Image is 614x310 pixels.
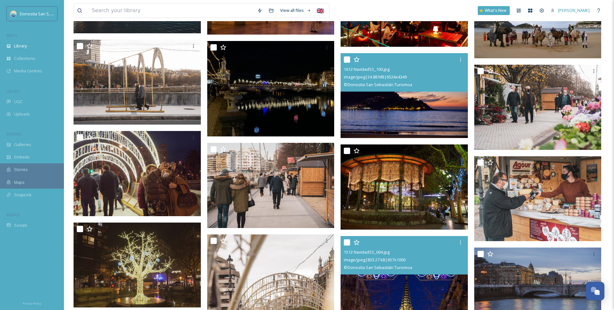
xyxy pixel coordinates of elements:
span: image/jpeg | 24.88 MB | 6524 x 4349 [344,74,407,80]
span: Maps [14,179,25,185]
img: images.jpeg [10,11,17,17]
span: © Donostia San Sebastián Turismoa [344,265,412,270]
span: Media Centres [14,68,42,74]
span: UGC [14,99,23,105]
span: Socials [14,222,28,228]
div: 🇬🇧 [314,5,326,16]
span: Privacy Policy [23,301,41,306]
input: Search your library [89,4,254,18]
img: _DSC4258.jpg [74,131,201,216]
img: 1612 NavidadSS_100.jpg [341,53,468,138]
span: Embeds [14,154,30,160]
span: Library [14,43,27,49]
span: SnapLink [14,192,32,198]
span: Donostia San Sebastián Turismoa [20,11,84,17]
a: [PERSON_NAME] [547,4,593,17]
span: WIDGETS [6,132,21,136]
span: 1612 NavidadSS_100.jpg [344,66,390,72]
span: Galleries [14,142,31,148]
span: MEDIA [6,33,18,38]
button: Open Chat [586,282,604,300]
span: Uploads [14,111,30,117]
img: _DSC3450.jpg [74,222,201,307]
img: _DSC4414.jpg [474,65,602,150]
span: COLLECT [6,89,20,94]
img: 96f580a2-f1ee-40b4-98db-ebc634dac9ff.jpg [207,41,335,137]
a: View all files [277,4,314,17]
span: © Donostia San Sebastián Turismoa [344,82,412,87]
a: What's New [478,6,510,15]
img: 1512 NavidadSS_019.jpg [341,144,468,230]
a: Privacy Policy [23,299,41,307]
img: _DSC4325.jpg [74,40,201,125]
span: image/jpeg | 833.27 kB | 657 x 1000 [344,257,405,263]
img: _DSC4359.jpg [474,156,602,241]
img: _DSC4381.jpg [207,143,335,228]
span: Stories [14,167,28,173]
span: SOCIALS [6,212,19,217]
span: 1512 NavidadSS_004.jpg [344,249,390,255]
span: [PERSON_NAME] [558,7,590,13]
span: Collections [14,55,35,61]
